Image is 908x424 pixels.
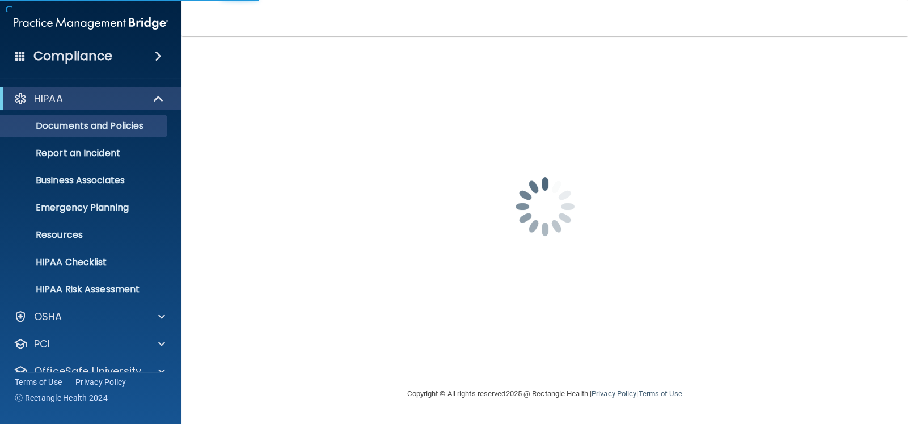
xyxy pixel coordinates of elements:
[14,92,164,106] a: HIPAA
[7,202,162,213] p: Emergency Planning
[7,148,162,159] p: Report an Incident
[75,376,126,388] a: Privacy Policy
[7,284,162,295] p: HIPAA Risk Assessment
[14,337,165,351] a: PCI
[15,376,62,388] a: Terms of Use
[33,48,112,64] h4: Compliance
[14,310,165,324] a: OSHA
[7,229,162,241] p: Resources
[34,337,50,351] p: PCI
[338,376,752,412] div: Copyright © All rights reserved 2025 @ Rectangle Health | |
[14,364,165,378] a: OfficeSafe University
[592,389,636,398] a: Privacy Policy
[34,310,62,324] p: OSHA
[14,12,168,35] img: PMB logo
[638,389,682,398] a: Terms of Use
[34,92,63,106] p: HIPAA
[488,150,602,263] img: spinner.e123f6fc.gif
[7,175,162,186] p: Business Associates
[7,257,162,268] p: HIPAA Checklist
[34,364,141,378] p: OfficeSafe University
[15,392,108,404] span: Ⓒ Rectangle Health 2024
[7,120,162,132] p: Documents and Policies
